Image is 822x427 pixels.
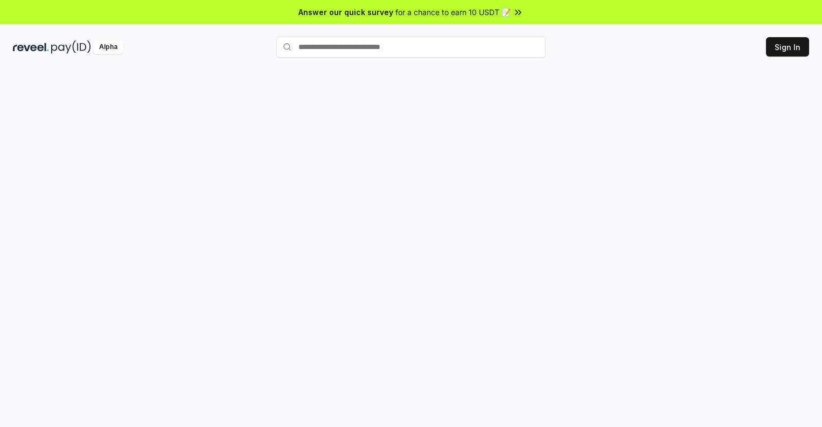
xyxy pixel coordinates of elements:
[395,6,511,18] span: for a chance to earn 10 USDT 📝
[51,40,91,54] img: pay_id
[298,6,393,18] span: Answer our quick survey
[766,37,809,57] button: Sign In
[13,40,49,54] img: reveel_dark
[93,40,123,54] div: Alpha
